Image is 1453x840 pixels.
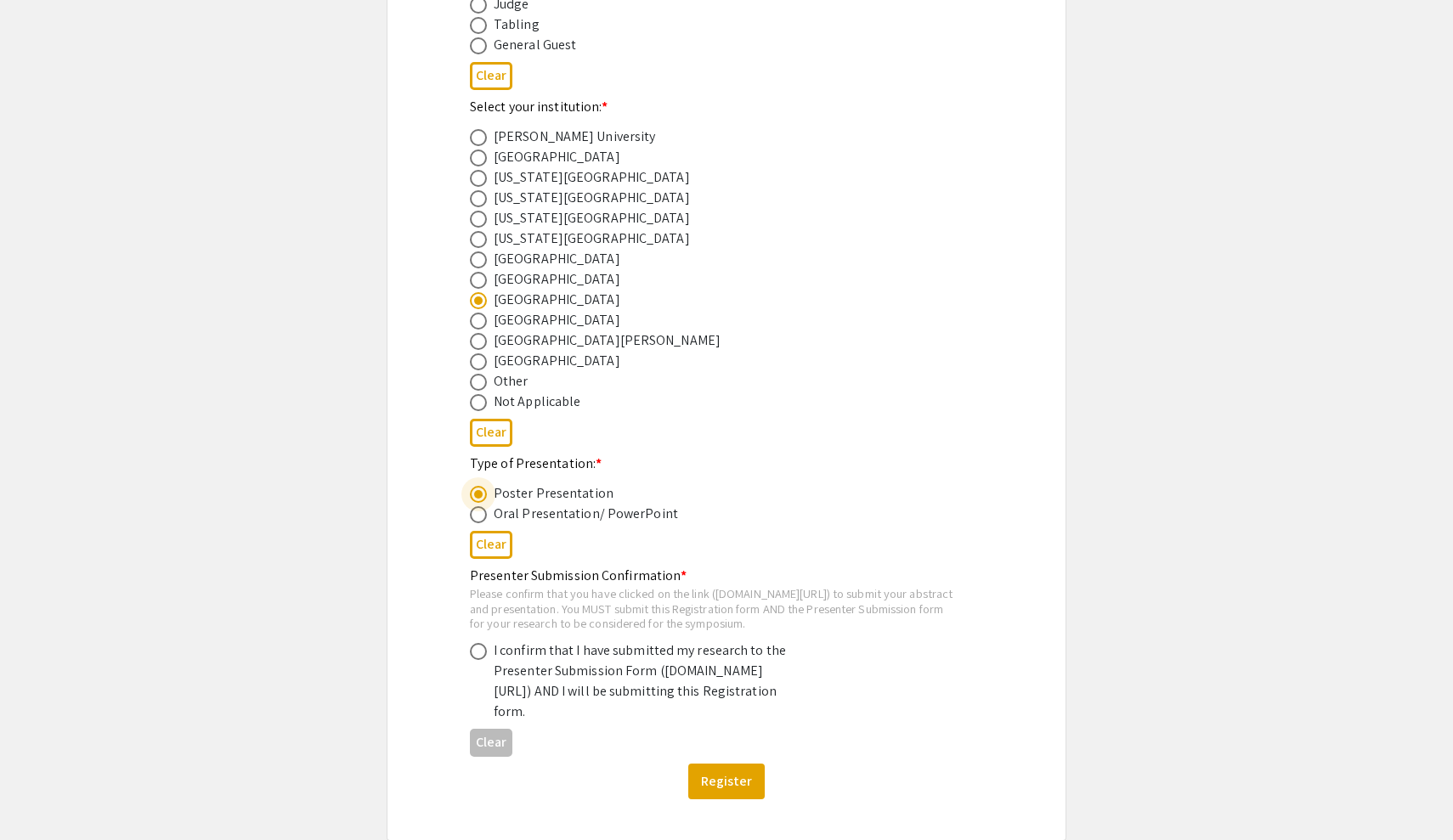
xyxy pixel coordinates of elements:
[470,531,512,559] button: Clear
[494,392,580,412] div: Not Applicable
[494,167,690,188] div: [US_STATE][GEOGRAPHIC_DATA]
[688,764,765,799] button: Register
[494,269,620,290] div: [GEOGRAPHIC_DATA]
[494,640,791,722] div: I confirm that I have submitted my research to the Presenter Submission Form ([DOMAIN_NAME][URL])...
[494,35,576,55] div: General Guest
[494,147,620,167] div: [GEOGRAPHIC_DATA]
[494,188,690,208] div: [US_STATE][GEOGRAPHIC_DATA]
[470,567,687,584] mat-label: Presenter Submission Confirmation
[494,228,690,249] div: [US_STATE][GEOGRAPHIC_DATA]
[470,454,602,472] mat-label: Type of Presentation:
[494,371,529,392] div: Other
[494,14,540,35] div: Tabling
[494,249,620,269] div: [GEOGRAPHIC_DATA]
[494,290,620,310] div: [GEOGRAPHIC_DATA]
[13,764,72,827] iframe: Chat
[470,586,956,631] div: Please confirm that you have clicked on the link ([DOMAIN_NAME][URL]) to submit your abstract and...
[470,62,512,90] button: Clear
[470,419,512,447] button: Clear
[494,310,620,330] div: [GEOGRAPHIC_DATA]
[494,127,655,147] div: [PERSON_NAME] University
[494,483,613,504] div: Poster Presentation
[494,208,690,228] div: [US_STATE][GEOGRAPHIC_DATA]
[470,98,608,116] mat-label: Select your institution:
[470,729,512,757] button: Clear
[494,351,620,371] div: [GEOGRAPHIC_DATA]
[494,504,678,524] div: Oral Presentation/ PowerPoint
[494,330,721,351] div: [GEOGRAPHIC_DATA][PERSON_NAME]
